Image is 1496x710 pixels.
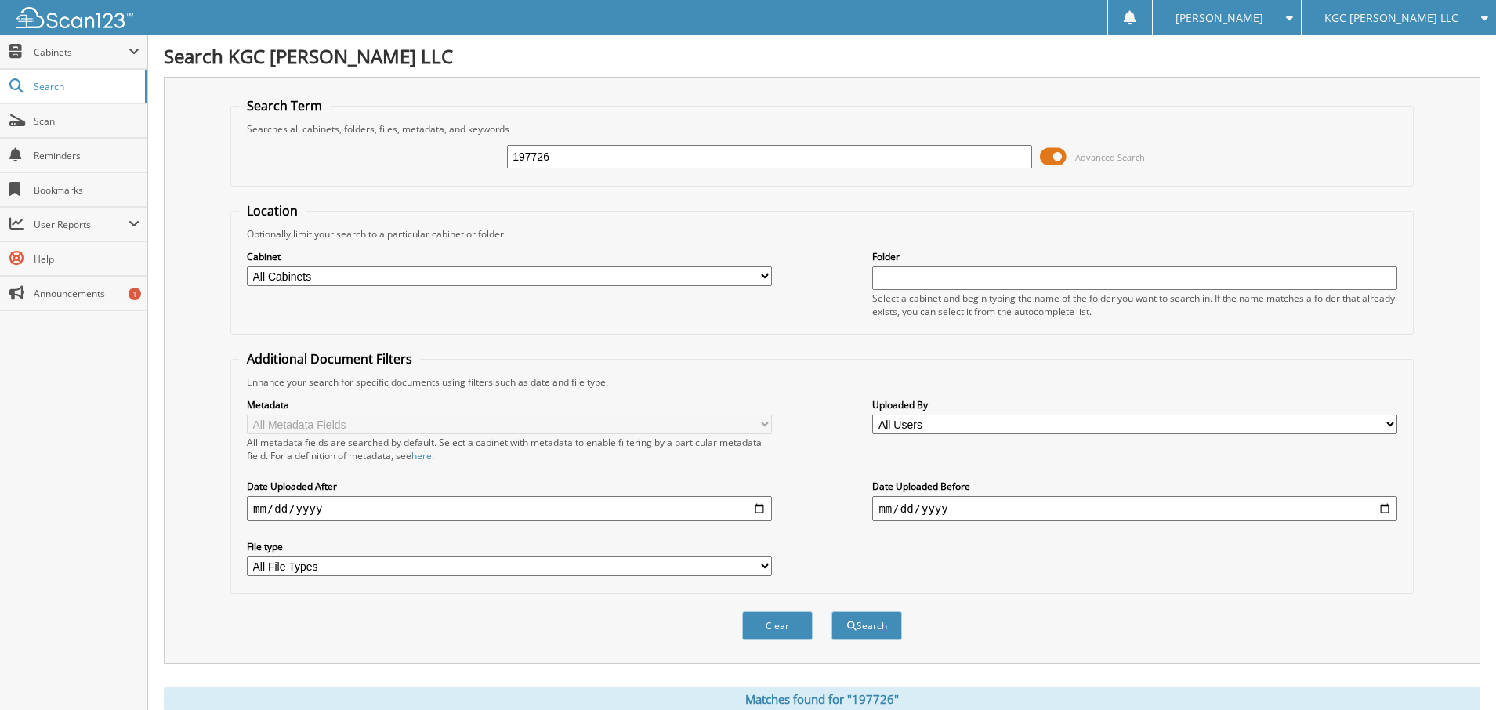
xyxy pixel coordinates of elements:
div: Searches all cabinets, folders, files, metadata, and keywords [239,122,1405,136]
span: Cabinets [34,45,129,59]
span: Help [34,252,139,266]
div: Select a cabinet and begin typing the name of the folder you want to search in. If the name match... [872,292,1397,318]
span: [PERSON_NAME] [1175,13,1263,23]
span: Advanced Search [1075,151,1145,163]
label: File type [247,540,772,553]
span: KGC [PERSON_NAME] LLC [1324,13,1458,23]
legend: Additional Document Filters [239,350,420,368]
input: start [247,496,772,521]
label: Date Uploaded Before [872,480,1397,493]
legend: Location [239,202,306,219]
div: Enhance your search for specific documents using filters such as date and file type. [239,375,1405,389]
legend: Search Term [239,97,330,114]
div: 1 [129,288,141,300]
span: Scan [34,114,139,128]
span: Reminders [34,149,139,162]
label: Metadata [247,398,772,411]
h1: Search KGC [PERSON_NAME] LLC [164,43,1480,69]
span: Announcements [34,287,139,300]
img: scan123-logo-white.svg [16,7,133,28]
div: Optionally limit your search to a particular cabinet or folder [239,227,1405,241]
span: Search [34,80,137,93]
label: Cabinet [247,250,772,263]
label: Uploaded By [872,398,1397,411]
label: Date Uploaded After [247,480,772,493]
span: User Reports [34,218,129,231]
button: Search [831,611,902,640]
span: Bookmarks [34,183,139,197]
a: here [411,449,432,462]
label: Folder [872,250,1397,263]
div: All metadata fields are searched by default. Select a cabinet with metadata to enable filtering b... [247,436,772,462]
input: end [872,496,1397,521]
button: Clear [742,611,813,640]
